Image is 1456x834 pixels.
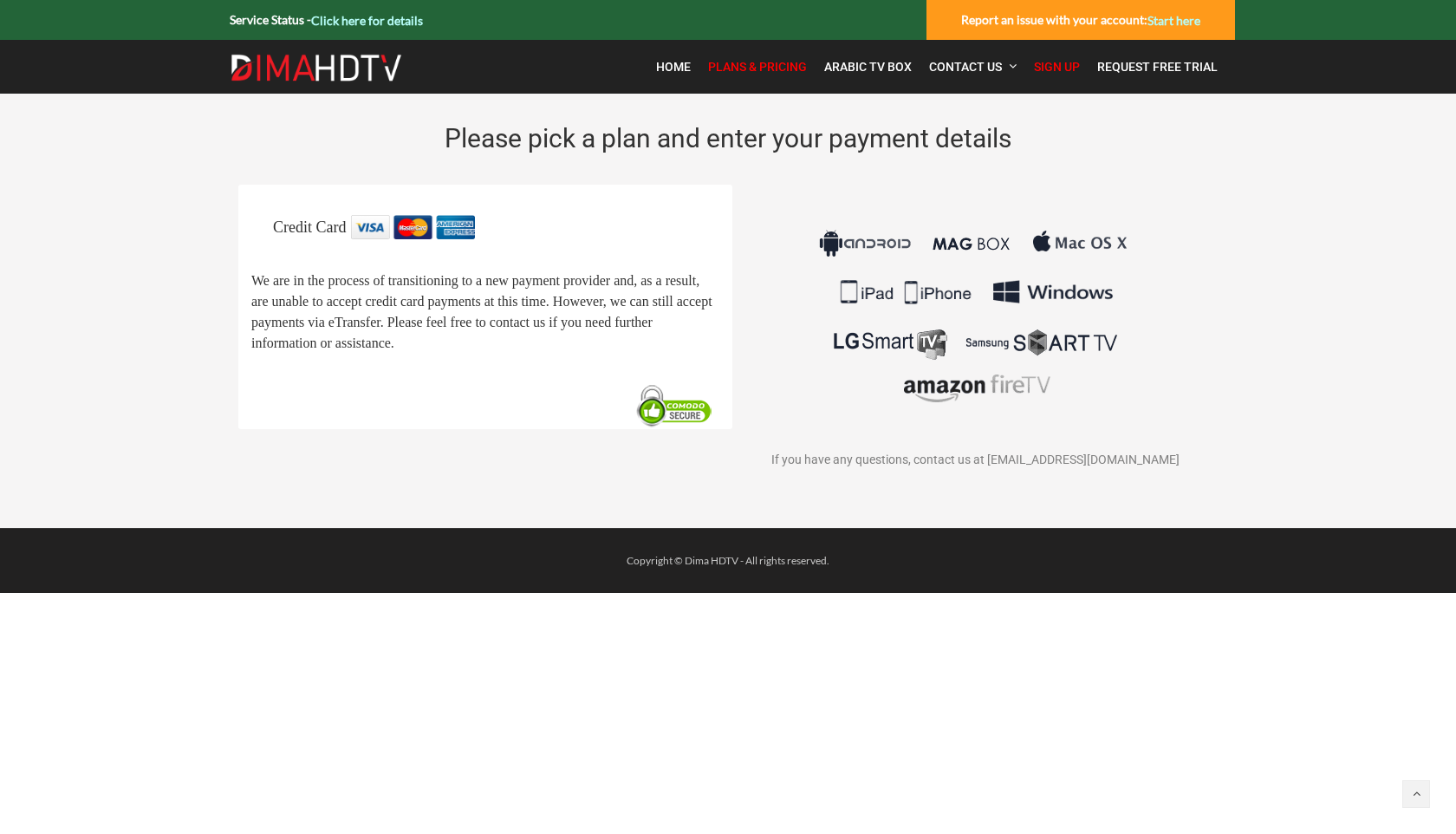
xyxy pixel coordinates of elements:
a: Back to top [1402,780,1430,808]
span: Request Free Trial [1097,60,1218,74]
a: Start here [1147,13,1200,28]
a: Home [647,49,699,85]
span: Arabic TV Box [824,60,912,74]
img: Dima HDTV [230,54,403,81]
span: Contact Us [929,60,1002,74]
span: Sign Up [1034,60,1080,74]
a: Arabic TV Box [816,49,920,85]
a: Plans & Pricing [699,49,816,85]
span: We are in the process of transitioning to a new payment provider and, as a result, are unable to ... [251,274,712,351]
strong: Report an issue with your account: [961,12,1200,27]
span: Plans & Pricing [708,60,807,74]
div: Copyright © Dima HDTV - All rights reserved. [221,551,1235,571]
span: Home [656,60,691,74]
span: If you have any questions, contact us at [EMAIL_ADDRESS][DOMAIN_NAME] [771,453,1180,466]
a: Click here for details [311,13,423,28]
a: Sign Up [1025,49,1089,85]
span: Credit Card [273,218,346,236]
strong: Service Status - [230,12,423,27]
a: Request Free Trial [1089,49,1226,85]
a: Contact Us [920,49,1025,85]
span: Please pick a plan and enter your payment details [445,123,1011,153]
